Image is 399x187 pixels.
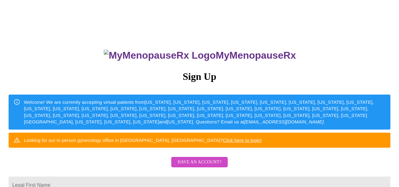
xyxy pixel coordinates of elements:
[104,50,215,61] img: MyMenopauseRx Logo
[24,96,385,128] div: Welcome! We are currently accepting virtual patients from [US_STATE], [US_STATE], [US_STATE], [US...
[9,71,390,82] h3: Sign Up
[223,138,262,143] a: Click here to login!
[10,50,391,61] h3: MyMenopauseRx
[244,119,324,124] em: [EMAIL_ADDRESS][DOMAIN_NAME]
[177,158,221,166] span: Have an account?
[171,157,227,168] button: Have an account?
[24,134,262,146] div: Looking for our in person gynecology office in [GEOGRAPHIC_DATA], [GEOGRAPHIC_DATA]?
[170,164,229,169] a: Have an account?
